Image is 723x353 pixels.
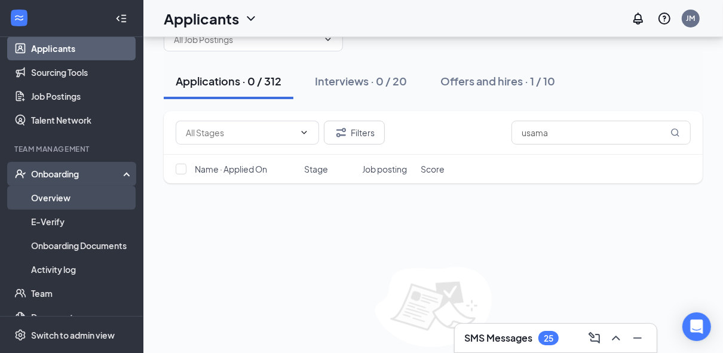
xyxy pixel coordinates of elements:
span: Job posting [363,163,408,175]
a: Job Postings [31,84,133,108]
svg: Filter [334,125,348,140]
input: All Job Postings [174,33,318,46]
a: Talent Network [31,108,133,132]
a: Applicants [31,36,133,60]
svg: QuestionInfo [657,11,672,26]
a: Team [31,281,133,305]
svg: Settings [14,329,26,341]
a: Activity log [31,257,133,281]
span: Score [421,163,445,175]
svg: MagnifyingGlass [670,128,680,137]
div: JM [687,13,696,23]
h3: SMS Messages [464,331,532,345]
button: ComposeMessage [585,329,604,348]
svg: ChevronUp [609,331,623,345]
svg: ComposeMessage [587,331,602,345]
svg: ChevronDown [244,11,258,26]
button: Minimize [628,329,647,348]
input: Search in applications [511,121,691,145]
button: ChevronUp [606,329,626,348]
svg: WorkstreamLogo [13,12,25,24]
h1: Applicants [164,8,239,29]
svg: UserCheck [14,168,26,180]
div: Switch to admin view [31,329,115,341]
div: Team Management [14,144,131,154]
div: Interviews · 0 / 20 [315,73,407,88]
div: 25 [544,333,553,343]
div: Onboarding [31,168,123,180]
img: empty-state [375,267,492,347]
svg: ChevronDown [299,128,309,137]
svg: Minimize [630,331,645,345]
div: Applications · 0 / 312 [176,73,281,88]
svg: Collapse [115,13,127,24]
a: Sourcing Tools [31,60,133,84]
div: Offers and hires · 1 / 10 [440,73,555,88]
a: E-Verify [31,210,133,234]
svg: ChevronDown [323,35,333,44]
a: Onboarding Documents [31,234,133,257]
span: Name · Applied On [195,163,267,175]
div: Open Intercom Messenger [682,312,711,341]
button: Filter Filters [324,121,385,145]
a: Documents [31,305,133,329]
span: Stage [304,163,328,175]
input: All Stages [186,126,295,139]
svg: Notifications [631,11,645,26]
a: Overview [31,186,133,210]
